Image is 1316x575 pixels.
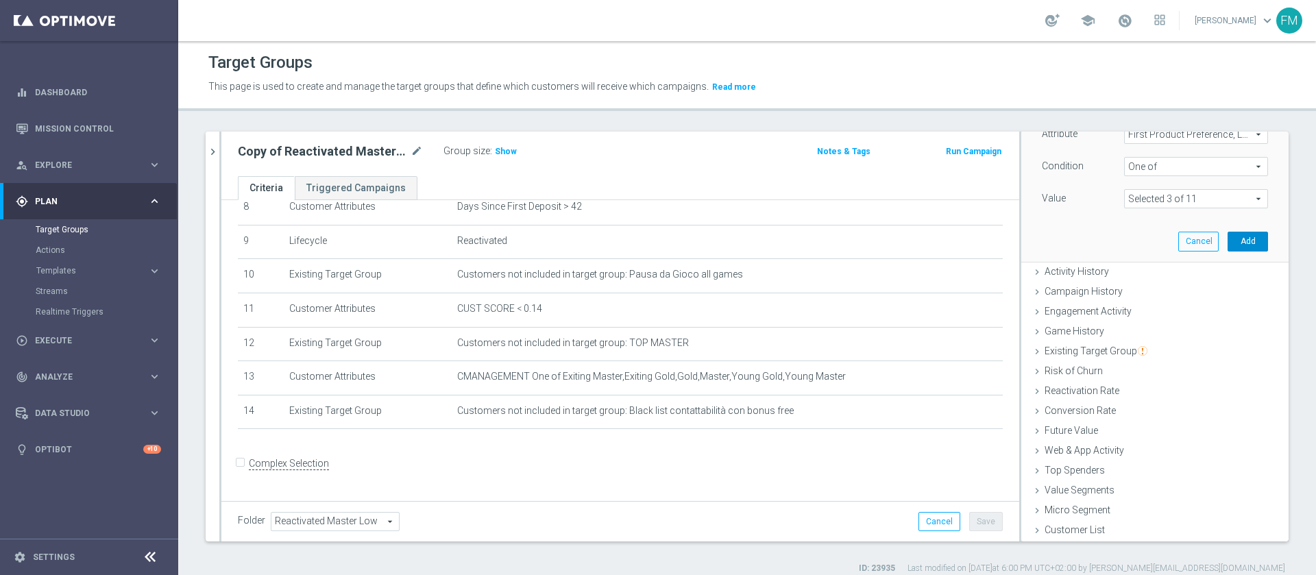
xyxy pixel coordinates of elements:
[457,269,743,280] span: Customers not included in target group: Pausa da Gioco all games
[284,327,452,361] td: Existing Target Group
[206,145,219,158] i: chevron_right
[1045,345,1147,356] span: Existing Target Group
[35,197,148,206] span: Plan
[1260,13,1275,28] span: keyboard_arrow_down
[35,409,148,417] span: Data Studio
[16,334,148,347] div: Execute
[238,395,284,429] td: 14
[1193,10,1276,31] a: [PERSON_NAME]keyboard_arrow_down
[284,259,452,293] td: Existing Target Group
[1045,286,1123,297] span: Campaign History
[284,395,452,429] td: Existing Target Group
[15,408,162,419] button: Data Studio keyboard_arrow_right
[15,123,162,134] button: Mission Control
[284,361,452,395] td: Customer Attributes
[148,158,161,171] i: keyboard_arrow_right
[1276,8,1302,34] div: FM
[1228,232,1268,251] button: Add
[16,443,28,456] i: lightbulb
[16,159,148,171] div: Explore
[148,195,161,208] i: keyboard_arrow_right
[208,53,313,73] h1: Target Groups
[711,79,757,95] button: Read more
[36,260,177,281] div: Templates
[15,444,162,455] button: lightbulb Optibot +10
[148,265,161,278] i: keyboard_arrow_right
[33,553,75,561] a: Settings
[1125,190,1267,208] span: No Bets Made Sport Virtual Sport
[16,110,161,147] div: Mission Control
[148,370,161,383] i: keyboard_arrow_right
[36,286,143,297] a: Streams
[457,201,582,212] span: Days Since First Deposit > 42
[284,225,452,259] td: Lifecycle
[411,143,423,160] i: mode_edit
[15,160,162,171] div: person_search Explore keyboard_arrow_right
[14,551,26,563] i: settings
[1042,160,1084,171] lable: Condition
[16,371,148,383] div: Analyze
[859,563,895,574] label: ID: 23935
[36,240,177,260] div: Actions
[1042,192,1066,204] label: Value
[457,405,794,417] span: Customers not included in target group: Black list contattabilità con bonus free
[457,235,507,247] span: Reactivated
[15,371,162,382] button: track_changes Analyze keyboard_arrow_right
[918,512,960,531] button: Cancel
[35,373,148,381] span: Analyze
[238,327,284,361] td: 12
[1045,504,1110,515] span: Micro Segment
[1045,524,1105,535] span: Customer List
[1045,445,1124,456] span: Web & App Activity
[1045,425,1098,436] span: Future Value
[457,337,689,349] span: Customers not included in target group: TOP MASTER
[36,306,143,317] a: Realtime Triggers
[238,225,284,259] td: 9
[495,147,517,156] span: Show
[295,176,417,200] a: Triggered Campaigns
[16,74,161,110] div: Dashboard
[36,281,177,302] div: Streams
[16,407,148,419] div: Data Studio
[206,132,219,172] button: chevron_right
[238,293,284,327] td: 11
[16,371,28,383] i: track_changes
[15,87,162,98] div: equalizer Dashboard
[1045,485,1114,496] span: Value Segments
[16,195,28,208] i: gps_fixed
[36,219,177,240] div: Target Groups
[284,293,452,327] td: Customer Attributes
[284,191,452,225] td: Customer Attributes
[36,267,134,275] span: Templates
[16,86,28,99] i: equalizer
[148,406,161,419] i: keyboard_arrow_right
[1045,306,1132,317] span: Engagement Activity
[238,515,265,526] label: Folder
[36,245,143,256] a: Actions
[36,265,162,276] button: Templates keyboard_arrow_right
[148,334,161,347] i: keyboard_arrow_right
[1045,405,1116,416] span: Conversion Rate
[15,196,162,207] div: gps_fixed Plan keyboard_arrow_right
[443,145,490,157] label: Group size
[15,335,162,346] button: play_circle_outline Execute keyboard_arrow_right
[143,445,161,454] div: +10
[457,371,846,382] span: CMANAGEMENT One of Exiting Master,Exiting Gold,Gold,Master,Young Gold,Young Master
[36,302,177,322] div: Realtime Triggers
[16,195,148,208] div: Plan
[208,81,709,92] span: This page is used to create and manage the target groups that define which customers will receive...
[1045,266,1109,277] span: Activity History
[1178,232,1219,251] button: Cancel
[35,110,161,147] a: Mission Control
[457,303,542,315] span: CUST SCORE < 0.14
[36,224,143,235] a: Target Groups
[16,431,161,467] div: Optibot
[969,512,1003,531] button: Save
[35,431,143,467] a: Optibot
